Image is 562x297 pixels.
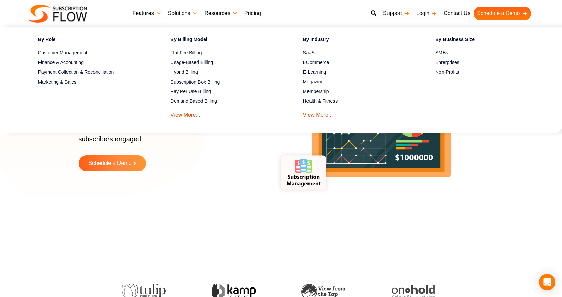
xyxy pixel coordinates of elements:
[170,68,279,76] a: Hybrid Billing
[303,36,412,46] h4: By Industry
[539,274,555,290] div: Open Intercom Messenger
[440,7,474,20] a: Contact Us
[435,49,544,57] a: SMBs
[380,7,413,20] a: Support
[38,49,87,56] span: Customer Management
[303,49,315,56] span: SaaS
[38,78,147,86] a: Marketing & Sales
[170,59,213,66] span: Usage-Based Billing
[435,68,544,76] a: Non-Profits
[129,7,165,20] a: Features
[241,7,264,20] a: Pricing
[170,78,279,86] a: Subscription Box Billing
[413,7,440,20] a: Login
[303,97,412,106] a: Health & Fitness
[435,58,544,66] a: Enterprises
[38,68,147,76] a: Payment Collection & Reconciliation
[170,49,279,57] a: Flat Fee Billing
[170,88,279,96] a: Pay Per Use Billing
[38,79,77,86] span: Marketing & Sales
[303,58,412,66] a: ECommerce
[38,49,147,57] a: Customer Management
[38,36,147,46] h4: By Role
[38,58,147,66] a: Finance & Accounting
[303,69,326,76] span: E-Learning
[201,7,241,20] a: Resources
[435,36,544,46] h4: By Business Size
[170,58,279,66] a: Usage-Based Billing
[28,5,87,23] img: Subscriptionflow
[170,107,200,119] a: View More...
[435,59,459,66] span: Enterprises
[170,79,220,86] span: Subscription Box Billing
[79,155,146,171] a: Schedule a Demo
[165,7,201,20] a: Solutions
[303,59,329,66] span: ECommerce
[170,49,202,56] span: Flat Fee Billing
[38,69,114,76] span: Payment Collection & Reconciliation
[170,97,279,106] a: Demand Based Billing
[435,49,448,56] span: SMBs
[303,78,412,86] a: Magazine
[170,36,279,46] h4: By Billing Model
[474,7,531,20] a: Schedule a Demo
[88,160,131,166] span: Schedule a Demo
[38,59,84,66] span: Finance & Accounting
[435,69,459,76] span: Non-Profits
[303,107,333,119] a: View More...
[303,88,412,96] a: Membership
[170,69,198,76] span: Hybrid Billing
[303,49,412,57] a: SaaS
[303,68,412,76] a: E-Learning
